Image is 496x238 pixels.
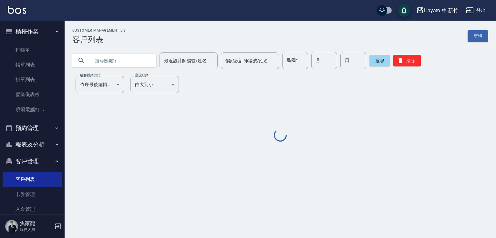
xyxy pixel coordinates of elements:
[72,28,128,33] h2: Customer Management List
[3,102,62,117] a: 現場電腦打卡
[463,5,488,16] button: 登出
[424,6,458,15] div: Hayato 隼 新竹
[3,136,62,153] button: 報表及分析
[393,55,421,66] button: 清除
[90,52,151,69] input: 搜尋關鍵字
[8,6,26,14] img: Logo
[3,43,62,57] a: 打帳單
[3,72,62,87] a: 掛單列表
[3,172,62,187] a: 客戶列表
[72,35,128,44] h3: 客戶列表
[3,57,62,72] a: 帳單列表
[468,30,488,42] a: 新增
[3,153,62,170] button: 客戶管理
[80,73,100,78] label: 顧客排序方式
[369,55,390,66] button: 搜尋
[76,76,124,93] div: 依序最後編輯時間
[135,73,149,78] label: 呈現順序
[3,23,62,40] button: 櫃檯作業
[130,76,179,93] div: 由大到小
[3,202,62,217] a: 入金管理
[398,4,410,17] button: save
[3,187,62,202] a: 卡券管理
[3,87,62,102] a: 營業儀表板
[5,220,18,233] img: Person
[414,4,461,17] button: Hayato 隼 新竹
[20,220,53,227] h5: 焦家龍
[20,227,53,233] p: 服務人員
[3,120,62,136] button: 預約管理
